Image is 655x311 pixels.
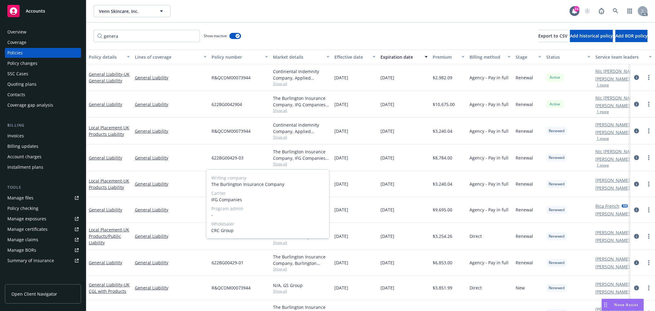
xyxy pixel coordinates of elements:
span: Agency - Pay in full [470,74,509,81]
span: $3,240.04 [433,128,452,134]
a: General Liability [89,71,130,84]
a: circleInformation [633,100,640,108]
a: General Liability [135,207,207,213]
a: [PERSON_NAME] [595,177,630,183]
span: [DATE] [334,285,348,291]
span: Show all [273,289,329,294]
span: 622BG0042904 [212,101,242,108]
span: Active [549,75,561,80]
a: more [645,284,653,292]
a: Billing updates [5,141,81,151]
a: more [645,259,653,266]
span: Renewal [516,181,533,187]
a: Overview [5,27,81,37]
a: Local Placement [89,227,129,246]
div: Status [546,54,584,60]
div: Manage exposures [7,214,46,224]
a: General Liability [89,260,122,266]
span: Writing company [211,175,324,181]
a: General Liability [135,259,207,266]
a: [PERSON_NAME] [595,129,630,136]
span: Active [549,101,561,107]
input: Filter by keyword... [94,30,200,42]
span: Agency - Pay in full [470,207,509,213]
div: N/A, GS Group [273,282,329,289]
a: Local Placement [89,178,129,190]
span: Renewed [549,128,564,134]
a: circleInformation [633,284,640,292]
a: General Liability [135,128,207,134]
div: Continental Indemnity Company, Applied Underwriters, GS Group ([GEOGRAPHIC_DATA] Local Broker) [273,68,329,81]
span: Venn Skincare, Inc. [99,8,152,14]
div: Manage BORs [7,245,36,255]
div: Installment plans [7,162,43,172]
div: Expiration date [380,54,421,60]
span: Wholesaler [211,221,324,227]
a: Search [610,5,622,17]
span: Renewal [516,259,533,266]
span: Agency - Pay in full [470,128,509,134]
span: R&QCOM00073944 [212,285,251,291]
div: Stage [516,54,535,60]
a: more [645,233,653,240]
button: Billing method [467,49,513,64]
span: Renewal [516,74,533,81]
span: Agency - Pay in full [470,181,509,187]
button: 1 more [597,110,609,114]
div: Tools [5,184,81,191]
a: General Liability [135,74,207,81]
div: Continental Indemnity Company, Applied Underwriters, GS Group [273,122,329,135]
a: General Liability [89,282,130,294]
span: [DATE] [380,128,394,134]
a: circleInformation [633,74,640,81]
a: more [645,206,653,214]
a: [PERSON_NAME] [595,289,630,295]
a: [PERSON_NAME] [595,185,630,191]
span: [DATE] [334,74,348,81]
span: Renewal [516,155,533,161]
div: Account charges [7,152,41,162]
a: circleInformation [633,259,640,266]
span: Nova Assist [614,302,639,307]
a: General Liability [89,101,122,107]
span: $2,982.09 [433,74,452,81]
span: Renewal [516,233,533,239]
a: [PERSON_NAME] [595,156,630,162]
a: Coverage gap analysis [5,100,81,110]
a: more [645,154,653,161]
span: 622BG00429-01 [212,259,244,266]
span: [DATE] [380,155,394,161]
a: SSC Cases [5,69,81,79]
a: more [645,100,653,108]
a: General Liability [89,155,122,161]
span: [DATE] [380,259,394,266]
span: Agency - Pay in full [470,155,509,161]
button: 1 more [597,137,609,140]
div: Manage claims [7,235,38,245]
span: Renewed [549,155,564,160]
a: Account charges [5,152,81,162]
span: Manage exposures [5,214,81,224]
span: CRC Group [211,227,324,234]
span: [DATE] [334,101,348,108]
span: Direct [470,233,482,239]
span: [DATE] [334,259,348,266]
a: [PERSON_NAME] [595,76,630,82]
span: $3,240.04 [433,181,452,187]
a: Manage certificates [5,224,81,234]
div: Premium [433,54,458,60]
button: Export to CSV [538,30,567,42]
button: Policy details [86,49,132,64]
div: Manage files [7,193,33,203]
span: Show all [273,161,329,167]
button: Expiration date [378,49,430,64]
span: Add BOR policy [615,33,648,39]
button: Add BOR policy [615,30,648,42]
a: more [645,74,653,81]
span: [DATE] [334,233,348,239]
button: Status [544,49,593,64]
a: circleInformation [633,154,640,161]
div: Policy checking [7,203,38,213]
button: 1 more [597,163,609,167]
a: Contacts [5,90,81,100]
